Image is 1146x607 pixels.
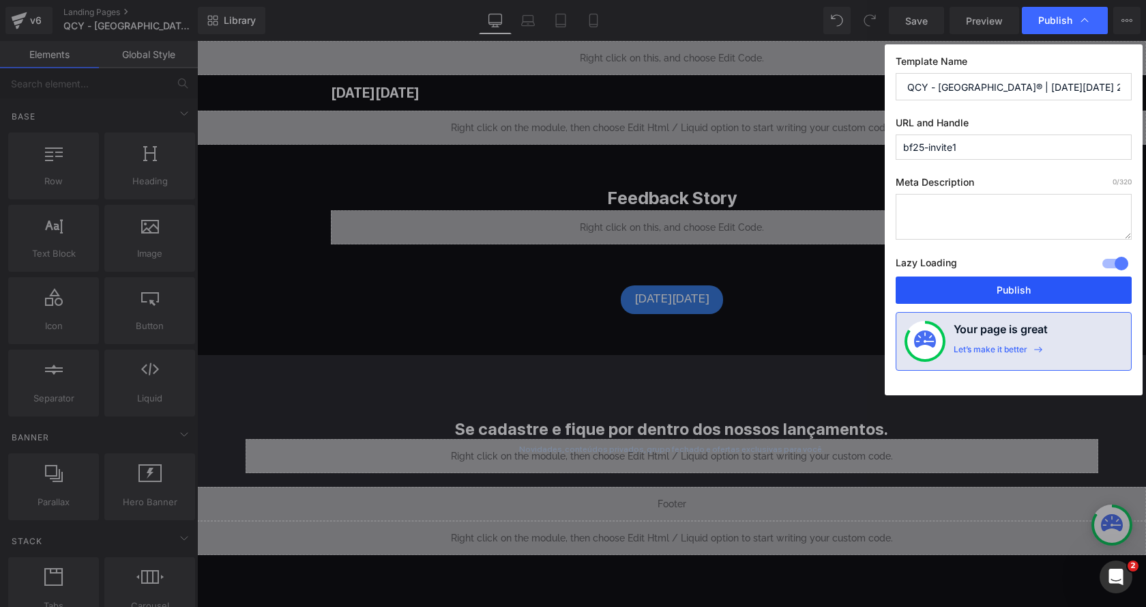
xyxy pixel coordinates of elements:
[1100,561,1132,593] iframe: Intercom live chat
[1113,178,1132,186] span: /320
[1128,561,1138,571] span: 2
[896,254,957,277] label: Lazy Loading
[954,344,1027,362] div: Let’s make it better
[134,41,475,63] p: [DATE][DATE]
[896,176,1132,194] label: Meta Description
[1038,14,1072,27] span: Publish
[914,330,936,352] img: onboarding-status.svg
[896,117,1132,135] label: URL and Handle
[954,321,1048,344] h4: Your page is great
[896,55,1132,73] label: Template Name
[1113,178,1117,186] span: 0
[741,46,797,56] span: [DATE][DATE]
[896,277,1132,304] button: Publish
[730,41,816,62] a: [DATE][DATE]
[437,250,512,264] span: [DATE][DATE]
[424,244,526,273] a: [DATE][DATE]
[48,376,901,401] p: Se cadastre e fique por dentro dos nossos lançamentos.
[410,146,540,167] strong: Feedback Story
